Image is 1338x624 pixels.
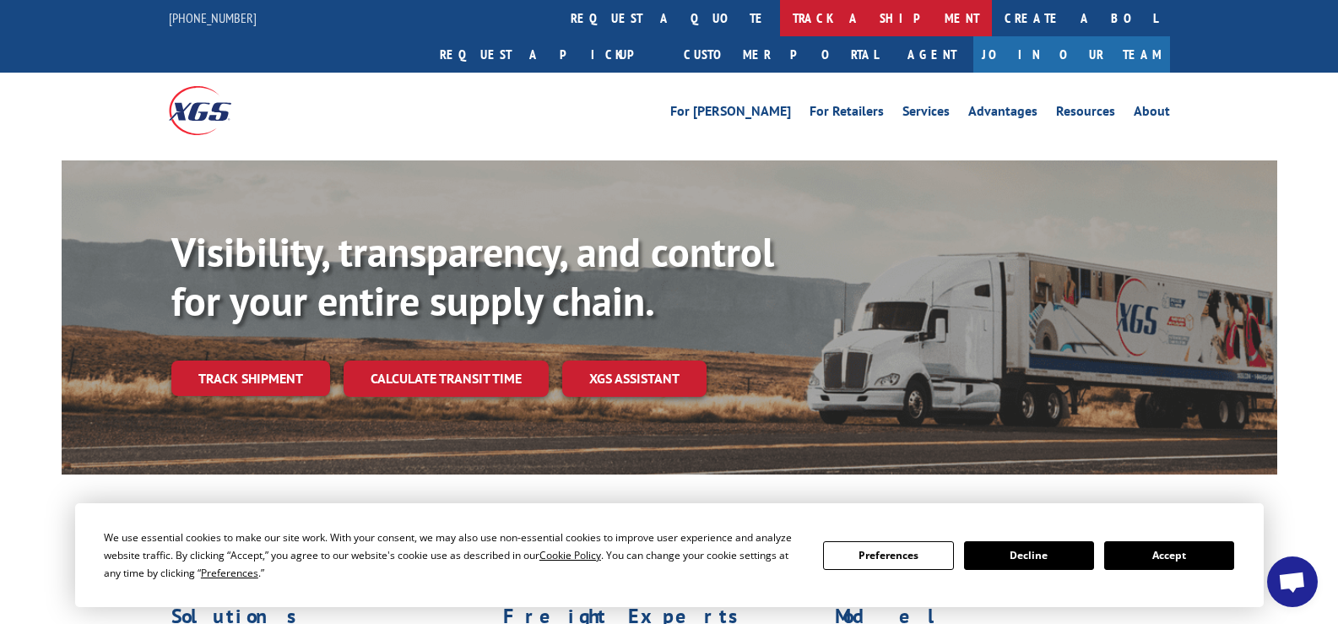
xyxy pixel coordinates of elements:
a: Advantages [968,105,1037,123]
a: For [PERSON_NAME] [670,105,791,123]
button: Preferences [823,541,953,570]
b: Visibility, transparency, and control for your entire supply chain. [171,225,774,327]
a: [PHONE_NUMBER] [169,9,257,26]
a: Join Our Team [973,36,1170,73]
a: For Retailers [810,105,884,123]
a: Services [902,105,950,123]
a: Calculate transit time [344,361,549,397]
a: Customer Portal [671,36,891,73]
div: We use essential cookies to make our site work. With your consent, we may also use non-essential ... [104,529,803,582]
a: XGS ASSISTANT [562,361,707,397]
button: Decline [964,541,1094,570]
a: Track shipment [171,361,330,396]
a: Agent [891,36,973,73]
div: Cookie Consent Prompt [75,503,1264,607]
button: Accept [1104,541,1234,570]
a: Open chat [1267,556,1318,607]
span: Cookie Policy [539,548,601,562]
a: About [1134,105,1170,123]
a: Resources [1056,105,1115,123]
span: Preferences [201,566,258,580]
a: Request a pickup [427,36,671,73]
